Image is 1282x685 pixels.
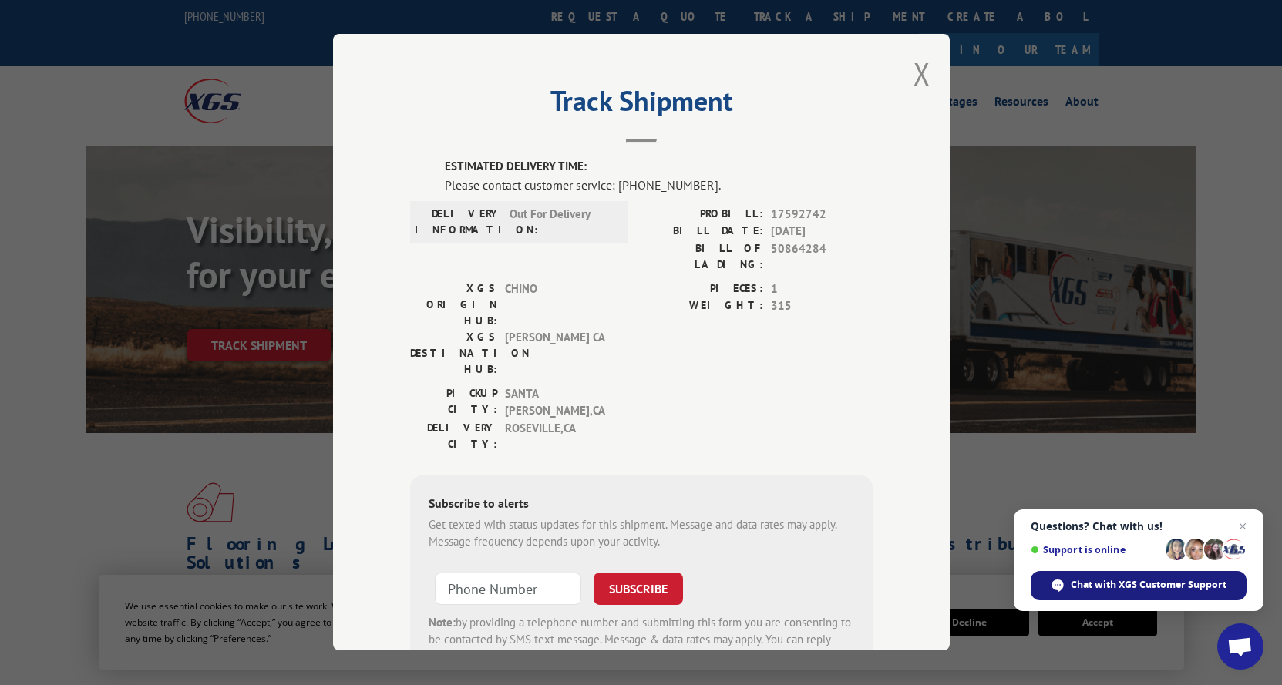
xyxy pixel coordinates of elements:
[641,206,763,223] label: PROBILL:
[771,206,873,223] span: 17592742
[435,573,581,605] input: Phone Number
[505,385,609,420] span: SANTA [PERSON_NAME] , CA
[771,240,873,273] span: 50864284
[445,176,873,194] div: Please contact customer service: [PHONE_NUMBER].
[641,240,763,273] label: BILL OF LADING:
[445,159,873,176] label: ESTIMATED DELIVERY TIME:
[505,329,609,378] span: [PERSON_NAME] CA
[429,614,854,667] div: by providing a telephone number and submitting this form you are consenting to be contacted by SM...
[771,223,873,241] span: [DATE]
[429,615,456,630] strong: Note:
[771,298,873,316] span: 315
[410,90,873,119] h2: Track Shipment
[410,329,497,378] label: XGS DESTINATION HUB:
[510,206,614,238] span: Out For Delivery
[410,420,497,452] label: DELIVERY CITY:
[641,298,763,316] label: WEIGHT:
[1031,571,1247,600] span: Chat with XGS Customer Support
[641,280,763,298] label: PIECES:
[1031,520,1247,532] span: Questions? Chat with us!
[429,516,854,551] div: Get texted with status updates for this shipment. Message and data rates may apply. Message frequ...
[1217,623,1263,670] a: Open chat
[415,206,502,238] label: DELIVERY INFORMATION:
[1031,544,1160,556] span: Support is online
[641,223,763,241] label: BILL DATE:
[505,420,609,452] span: ROSEVILLE , CA
[914,53,930,94] button: Close modal
[505,280,609,329] span: CHINO
[1071,578,1226,592] span: Chat with XGS Customer Support
[771,280,873,298] span: 1
[429,494,854,516] div: Subscribe to alerts
[410,385,497,420] label: PICKUP CITY:
[594,573,683,605] button: SUBSCRIBE
[410,280,497,329] label: XGS ORIGIN HUB:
